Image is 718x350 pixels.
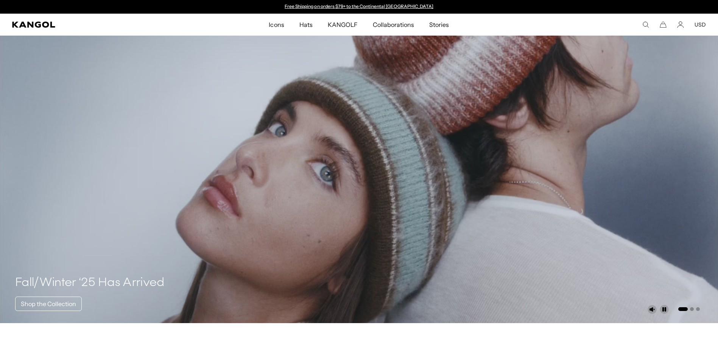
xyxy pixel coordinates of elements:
[696,307,700,311] button: Go to slide 3
[642,21,649,28] summary: Search here
[12,22,178,28] a: Kangol
[429,14,449,36] span: Stories
[678,307,688,311] button: Go to slide 1
[660,21,667,28] button: Cart
[281,4,437,10] div: 1 of 2
[648,305,657,314] button: Unmute
[320,14,365,36] a: KANGOLF
[269,14,284,36] span: Icons
[281,4,437,10] div: Announcement
[281,4,437,10] slideshow-component: Announcement bar
[677,21,684,28] a: Account
[292,14,320,36] a: Hats
[285,3,433,9] a: Free Shipping on orders $79+ to the Continental [GEOGRAPHIC_DATA]
[678,306,700,312] ul: Select a slide to show
[373,14,414,36] span: Collaborations
[690,307,694,311] button: Go to slide 2
[15,275,165,291] h4: Fall/Winter ‘25 Has Arrived
[365,14,422,36] a: Collaborations
[660,305,669,314] button: Pause
[695,21,706,28] button: USD
[328,14,358,36] span: KANGOLF
[261,14,291,36] a: Icons
[299,14,313,36] span: Hats
[422,14,456,36] a: Stories
[15,297,82,311] a: Shop the Collection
